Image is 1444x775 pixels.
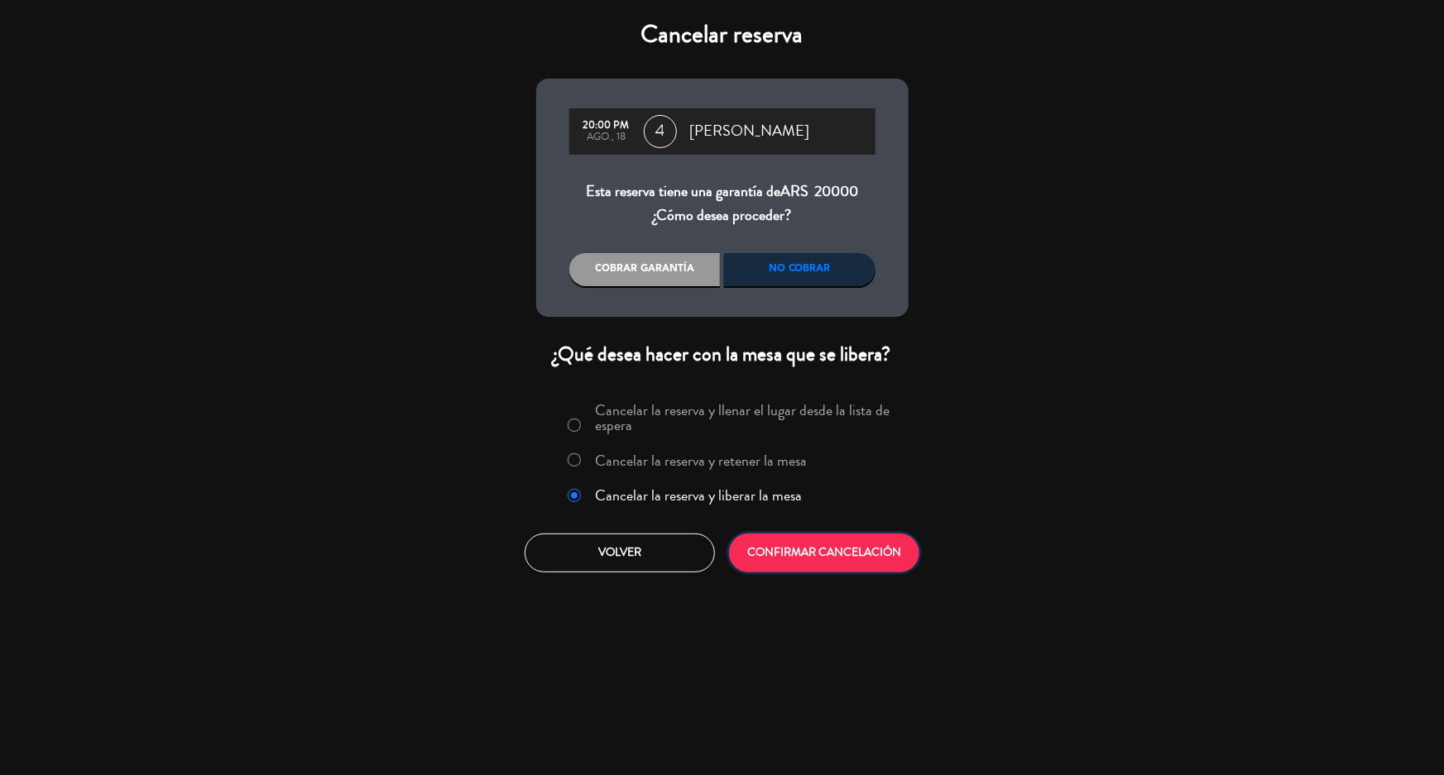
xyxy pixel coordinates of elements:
[525,533,715,572] button: Volver
[595,403,898,433] label: Cancelar la reserva y llenar el lugar desde la lista de espera
[814,180,858,202] span: 20000
[569,253,721,286] div: Cobrar garantía
[578,120,636,132] div: 20:00 PM
[595,453,807,468] label: Cancelar la reserva y retener la mesa
[780,180,808,202] span: ARS
[536,20,909,50] h4: Cancelar reserva
[724,253,876,286] div: No cobrar
[595,488,802,503] label: Cancelar la reserva y liberar la mesa
[578,132,636,143] div: ago., 18
[644,115,677,148] span: 4
[729,533,919,572] button: CONFIRMAR CANCELACIÓN
[690,119,810,144] span: [PERSON_NAME]
[536,342,909,367] div: ¿Qué desea hacer con la mesa que se libera?
[569,179,876,228] div: Esta reserva tiene una garantía de ¿Cómo desea proceder?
